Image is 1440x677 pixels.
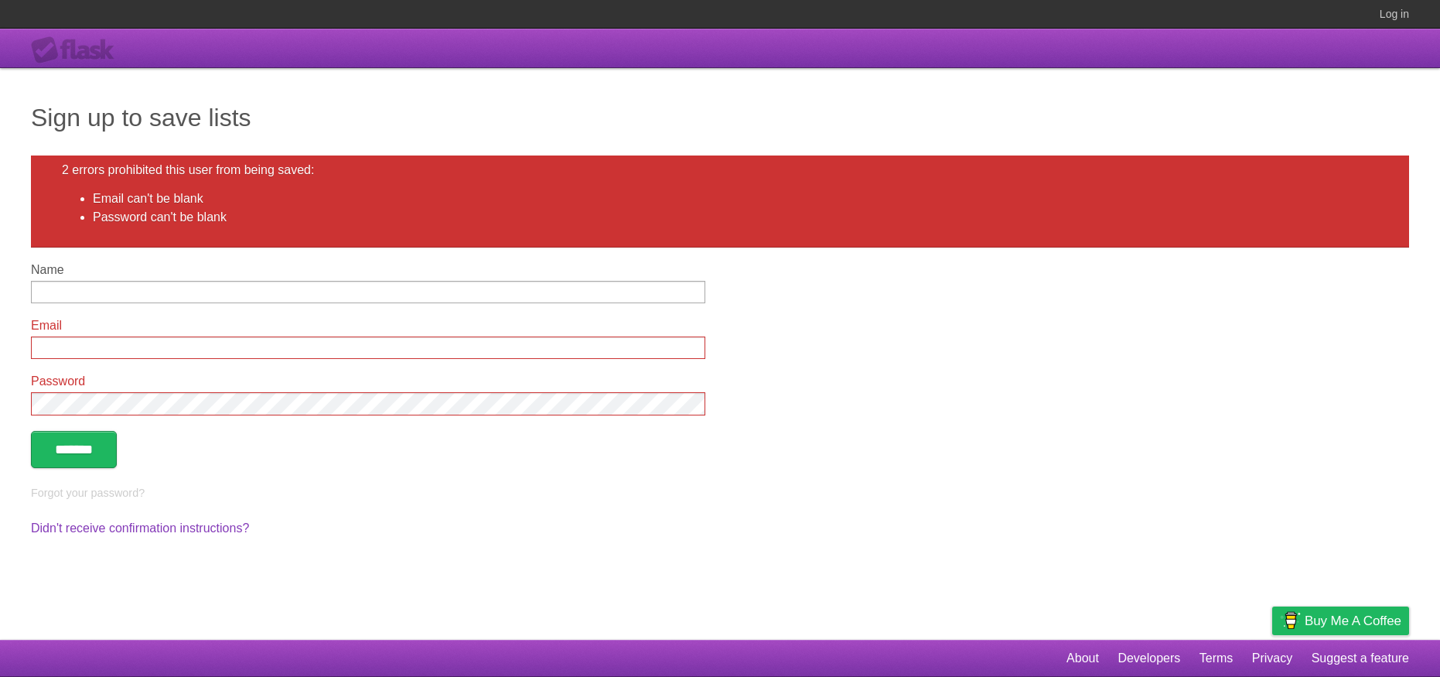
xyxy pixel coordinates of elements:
span: Buy me a coffee [1305,607,1401,634]
a: Didn't receive confirmation instructions? [31,521,249,535]
a: Privacy [1252,644,1292,673]
h2: 2 errors prohibited this user from being saved: [62,163,1378,177]
a: About [1066,644,1099,673]
a: Terms [1199,644,1234,673]
li: Email can't be blank [93,190,1378,208]
label: Password [31,374,705,388]
a: Suggest a feature [1312,644,1409,673]
h1: Sign up to save lists [31,99,1409,136]
li: Password can't be blank [93,208,1378,227]
a: Forgot your password? [31,487,145,499]
a: Buy me a coffee [1272,607,1409,635]
img: Buy me a coffee [1280,607,1301,634]
label: Name [31,263,705,277]
div: Flask [31,36,124,64]
label: Email [31,319,705,333]
a: Developers [1118,644,1180,673]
